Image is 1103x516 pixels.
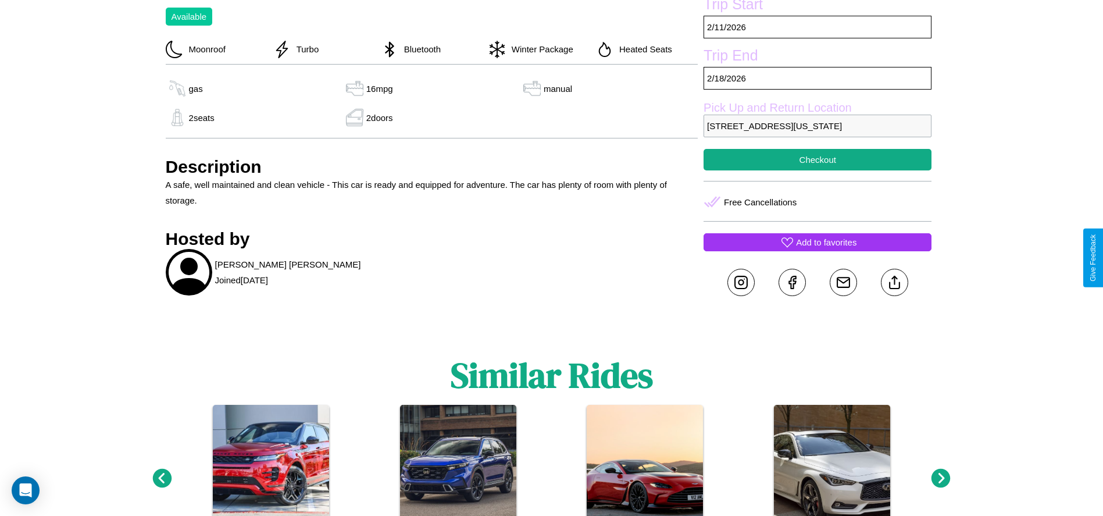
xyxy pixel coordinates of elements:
h3: Description [166,157,698,177]
p: 2 seats [189,110,215,126]
p: [PERSON_NAME] [PERSON_NAME] [215,257,361,272]
img: gas [166,109,189,126]
p: 2 / 11 / 2026 [704,16,931,38]
p: Add to favorites [796,234,856,250]
button: Checkout [704,149,931,170]
p: manual [544,81,572,97]
p: Winter Package [506,41,573,57]
p: 16 mpg [366,81,393,97]
div: Give Feedback [1089,234,1097,282]
label: Pick Up and Return Location [704,101,931,115]
label: Trip End [704,47,931,67]
h3: Hosted by [166,229,698,249]
p: 2 / 18 / 2026 [704,67,931,90]
p: Joined [DATE] [215,272,268,288]
h1: Similar Rides [451,351,653,399]
img: gas [166,80,189,97]
p: gas [189,81,203,97]
img: gas [520,80,544,97]
p: Heated Seats [613,41,672,57]
div: Open Intercom Messenger [12,476,40,504]
p: A safe, well maintained and clean vehicle - This car is ready and equipped for adventure. The car... [166,177,698,208]
p: Moonroof [183,41,226,57]
p: Turbo [291,41,319,57]
p: Available [172,9,207,24]
p: 2 doors [366,110,393,126]
p: [STREET_ADDRESS][US_STATE] [704,115,931,137]
img: gas [343,109,366,126]
img: gas [343,80,366,97]
p: Bluetooth [398,41,441,57]
button: Add to favorites [704,233,931,251]
p: Free Cancellations [724,194,797,210]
